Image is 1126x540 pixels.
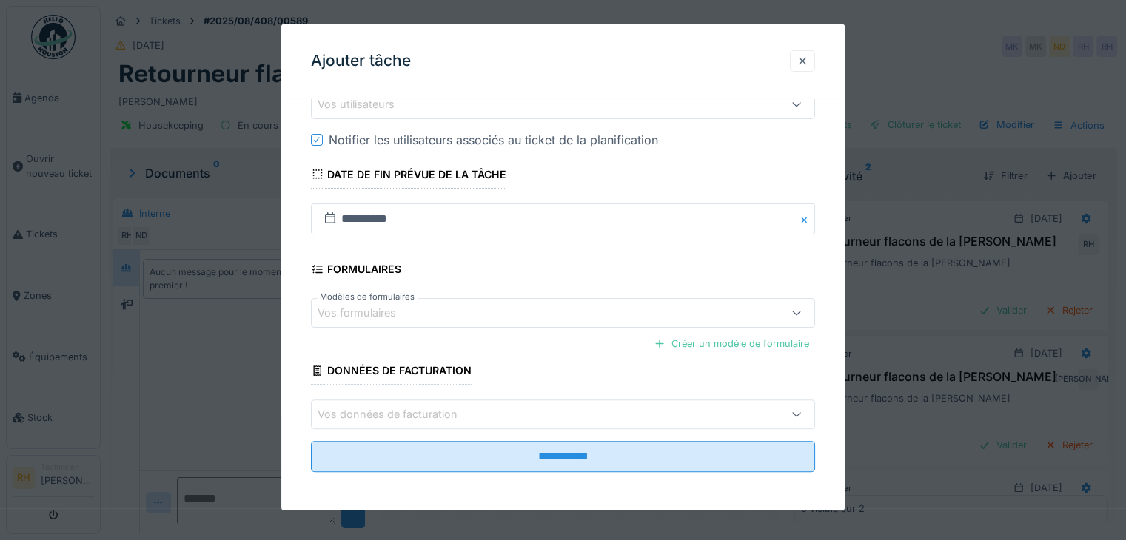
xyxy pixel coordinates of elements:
div: Vos données de facturation [318,406,478,422]
button: Close [799,203,815,234]
label: Modèles de formulaires [317,291,418,303]
h3: Ajouter tâche [311,52,411,70]
div: Date de fin prévue de la tâche [311,163,506,189]
div: Notifier les utilisateurs associés au ticket de la planification [329,131,658,149]
div: Créer un modèle de formulaire [648,334,815,354]
div: Vos formulaires [318,305,417,321]
div: Formulaires [311,258,401,283]
div: Données de facturation [311,360,472,385]
div: Vos utilisateurs [318,96,415,112]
